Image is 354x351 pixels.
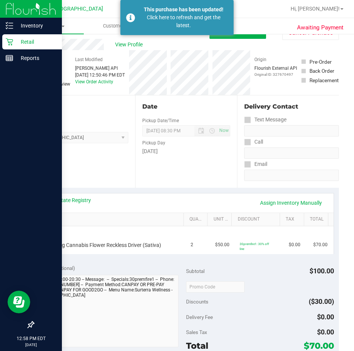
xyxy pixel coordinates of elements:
div: Click here to refresh and get the latest. [139,14,228,29]
inline-svg: Inventory [6,22,13,29]
div: Pre-Order [309,58,332,66]
input: Promo Code [186,281,245,293]
span: View Profile [115,41,145,49]
span: Sales Tax [186,329,207,335]
div: This purchase has been updated! [139,6,228,14]
span: Discounts [186,295,208,308]
a: Discount [238,216,277,222]
div: Flourish External API [254,65,297,77]
a: Unit Price [214,216,229,222]
a: Tax [286,216,301,222]
p: 12:58 PM EDT [3,335,58,342]
span: ($30.00) [309,297,334,305]
label: Origin [254,56,266,63]
a: Total [310,216,325,222]
span: $50.00 [215,241,229,248]
label: Last Modified [75,56,103,63]
p: [DATE] [3,342,58,348]
div: Location [33,102,128,111]
inline-svg: Retail [6,38,13,46]
div: [DATE] [142,147,230,155]
span: Customers [84,23,149,29]
div: [PERSON_NAME] API [75,65,125,72]
p: Retail [13,37,58,46]
span: [GEOGRAPHIC_DATA] [51,6,103,12]
a: SKU [45,216,180,222]
input: Format: (999) 999-9999 [244,147,339,159]
div: Replacement [309,77,339,84]
span: $70.00 [304,340,334,351]
span: Total [186,340,208,351]
p: Inventory [13,21,58,30]
inline-svg: Reports [6,54,13,62]
span: Hi, [PERSON_NAME]! [291,6,340,12]
a: Assign Inventory Manually [255,196,327,209]
span: $100.00 [309,267,334,275]
span: Subtotal [186,268,205,274]
div: Back Order [309,67,334,75]
label: Call [244,136,263,147]
label: Email [244,159,267,170]
a: Customers [84,18,149,34]
a: View State Registry [46,196,91,204]
span: FT 3.5g Cannabis Flower Reckless Driver (Sativa) [47,242,161,249]
iframe: Resource center [8,291,30,313]
a: View Order Activity [75,79,113,84]
div: Date [142,102,230,111]
a: Quantity [189,216,205,222]
div: Delivery Contact [244,102,339,111]
p: Reports [13,54,58,63]
label: Text Message [244,114,286,125]
label: Pickup Day [142,139,165,146]
span: $0.00 [317,328,334,336]
span: $0.00 [317,313,334,321]
span: Delivery Fee [186,314,213,320]
p: Original ID: 327670497 [254,72,297,77]
span: 2 [191,241,193,248]
span: $70.00 [313,241,328,248]
span: Awaiting Payment [297,23,343,32]
span: $0.00 [289,241,300,248]
span: 30premfire1: 30% off line [240,242,269,251]
input: Format: (999) 999-9999 [244,125,339,136]
label: Pickup Date/Time [142,117,179,124]
div: [DATE] 12:50:46 PM EDT [75,72,125,78]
